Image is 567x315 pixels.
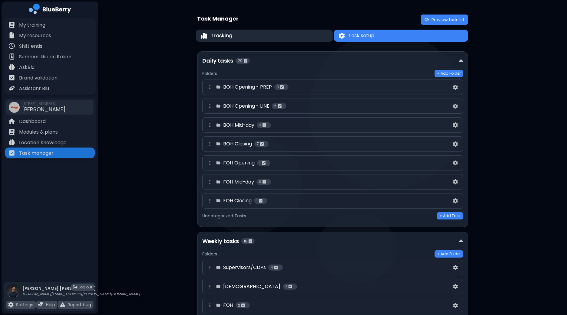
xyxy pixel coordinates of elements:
[453,122,458,128] img: settings
[257,141,259,146] span: 7
[223,283,280,290] h4: [DEMOGRAPHIC_DATA]
[9,75,15,81] img: file icon
[262,123,266,127] img: tasks
[244,239,247,244] span: 18
[202,251,217,257] h5: Folders
[19,53,71,60] p: Summer like an Italian
[196,30,333,42] button: TrackingTracking
[223,264,266,271] h4: Supervisors/CDPs
[453,85,458,90] img: settings
[216,180,221,184] img: folder
[437,212,463,219] button: + Add Task
[453,303,458,308] img: settings
[223,83,272,91] h4: BOH Opening - PREP
[249,239,252,243] img: tasks
[223,122,254,129] h4: BOH Mid-day
[216,284,221,289] img: folder
[277,85,279,89] span: 3
[9,32,15,38] img: file icon
[259,123,261,128] span: 3
[197,15,239,23] h1: Task Manager
[211,32,232,39] span: Tracking
[274,104,277,109] span: 5
[202,213,246,219] h5: Uncategorized Tasks
[348,32,374,39] span: Task setup
[22,286,140,291] p: [PERSON_NAME] [PERSON_NAME]
[22,292,140,297] p: [PERSON_NAME][EMAIL_ADDRESS][PERSON_NAME][DOMAIN_NAME]
[459,58,463,64] img: down chevron
[223,178,254,186] h4: FOH Mid-day
[19,74,57,82] p: Brand validation
[60,302,65,307] img: file icon
[16,302,33,307] p: Settings
[6,284,20,304] img: profile photo
[19,21,45,29] p: My training
[453,161,458,166] img: settings
[19,64,34,71] p: AskBlu
[453,265,458,270] img: settings
[216,141,221,146] img: folder
[453,284,458,289] img: settings
[9,139,15,145] img: file icon
[223,302,233,309] h4: FOH
[223,140,252,148] h4: BOH Closing
[223,197,252,204] h4: FOH Closing
[262,180,266,184] img: tasks
[202,57,233,65] p: Daily tasks
[9,150,15,156] img: file icon
[278,104,282,108] img: tasks
[259,161,261,165] span: 1
[421,15,468,25] button: Preview task list
[202,237,239,245] p: Weekly tasks
[280,85,284,89] img: tasks
[22,106,66,113] span: [PERSON_NAME]
[9,102,20,113] img: company thumbnail
[29,4,71,16] img: company logo
[68,302,91,307] p: Report bug
[19,118,46,125] p: Dashboard
[19,85,49,92] p: Assistant Blu
[453,141,458,147] img: settings
[339,33,345,39] img: Task setup
[9,129,15,135] img: file icon
[223,102,269,110] h4: BOH Opening - LINE
[262,161,266,165] img: tasks
[216,198,221,203] img: folder
[19,128,58,136] p: Modules & plans
[73,285,77,290] img: logout
[202,71,217,76] h5: Folders
[256,198,258,203] span: 1
[9,43,15,49] img: file icon
[259,199,262,203] img: tasks
[238,303,240,308] span: 2
[435,70,463,77] button: + Add Folder
[238,58,243,63] span: 20
[244,59,247,63] img: tasks
[285,284,287,289] span: 7
[453,198,458,203] img: settings
[9,118,15,124] img: file icon
[260,142,264,146] img: tasks
[19,32,51,39] p: My resources
[8,302,14,307] img: file icon
[22,101,66,106] span: [STREET_ADDRESS]
[453,179,458,184] img: settings
[79,285,92,290] span: Log out
[216,303,221,308] img: folder
[435,250,463,258] button: + Add Folder
[271,265,273,270] span: 4
[334,30,468,42] button: Task setupTask setup
[9,64,15,70] img: file icon
[459,238,463,244] img: down chevron
[216,123,221,128] img: folder
[9,22,15,28] img: file icon
[241,303,245,307] img: tasks
[288,284,292,289] img: tasks
[274,265,278,270] img: tasks
[9,85,15,91] img: file icon
[38,302,44,307] img: file icon
[216,265,221,270] img: folder
[216,161,221,165] img: folder
[216,85,221,89] img: folder
[46,302,55,307] p: Help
